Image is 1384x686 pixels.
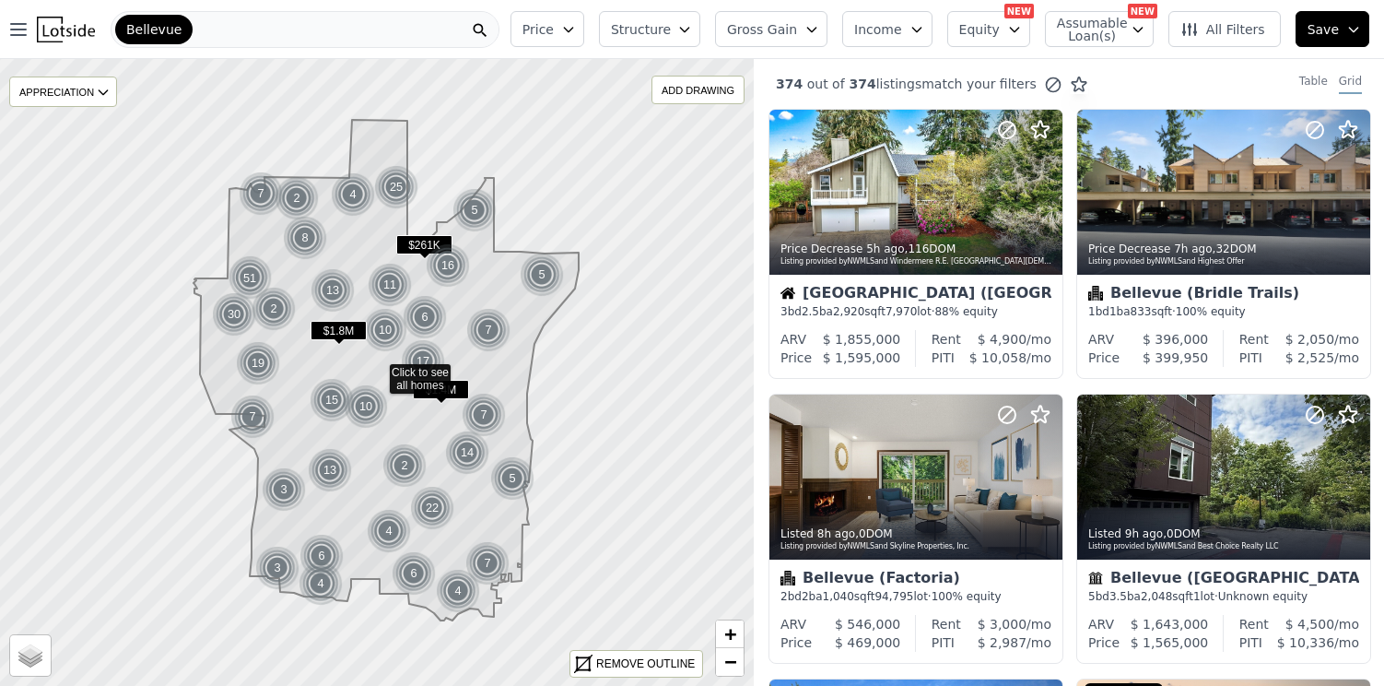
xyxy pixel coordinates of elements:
[978,617,1026,632] span: $ 3,000
[252,287,296,331] div: 2
[874,590,913,603] span: 94,795
[978,635,1026,650] span: $ 2,987
[331,172,375,217] div: 4
[331,172,376,217] img: g1.png
[1193,590,1201,603] span: 1
[426,243,471,288] img: g1.png
[436,569,480,613] div: 4
[465,541,510,585] img: g1.png
[522,20,554,39] span: Price
[961,330,1051,349] div: /mo
[1088,541,1361,552] div: Listing provided by NWMLS and Best Choice Realty LLC
[466,308,511,352] img: g1.png
[1143,350,1208,365] span: $ 399,950
[932,330,961,349] div: Rent
[382,444,427,488] div: 2
[403,295,447,339] div: 6
[283,216,327,260] div: 8
[780,286,795,301] img: House
[835,635,900,650] span: $ 469,000
[1285,617,1334,632] span: $ 4,500
[854,20,902,39] span: Income
[1125,527,1163,540] time: 2025-08-18 19:55
[780,589,1051,604] div: 2 bd 2 ba sqft lot · 100% equity
[392,551,436,596] div: 6
[1285,332,1334,347] span: $ 2,050
[780,256,1053,267] div: Listing provided by NWMLS and Windermere R.E. [GEOGRAPHIC_DATA][DEMOGRAPHIC_DATA]
[462,393,506,437] div: 7
[239,171,284,216] img: g1.png
[252,287,297,331] img: g1.png
[1076,394,1369,664] a: Listed 9h ago,0DOMListing provided byNWMLSand Best Choice Realty LLCTownhouseBellevue ([GEOGRAPHI...
[413,380,469,407] div: $1.4M
[776,77,803,91] span: 374
[780,304,1051,319] div: 3 bd 2.5 ba sqft lot · 88% equity
[426,243,470,288] div: 16
[1088,286,1103,301] img: Condominium
[1088,571,1103,585] img: Townhouse
[212,292,257,337] img: g1.png
[1269,330,1359,349] div: /mo
[396,235,452,262] div: $261K
[413,380,469,399] span: $1.4M
[1168,11,1281,47] button: All Filters
[823,350,901,365] span: $ 1,595,000
[1131,305,1152,318] span: 833
[842,11,932,47] button: Income
[445,431,490,475] img: g1.png
[823,590,854,603] span: 1,040
[955,633,1051,652] div: /mo
[1004,4,1034,18] div: NEW
[932,349,955,367] div: PITI
[823,332,901,347] span: $ 1,855,000
[363,308,407,352] div: 10
[465,541,510,585] div: 7
[230,395,276,439] img: g1.png
[436,569,481,613] img: g1.png
[780,615,806,633] div: ARV
[275,176,320,220] img: g1.png
[308,448,352,492] div: 13
[310,378,355,422] img: g1.png
[716,648,744,676] a: Zoom out
[1076,109,1369,379] a: Price Decrease 7h ago,32DOMListing provided byNWMLSand Highest OfferCondominiumBellevue (Bridle T...
[520,253,565,297] img: g1.png
[382,444,428,488] img: g1.png
[754,75,1088,94] div: out of listings
[236,341,281,385] img: g1.png
[833,305,864,318] span: 2,920
[780,286,1051,304] div: [GEOGRAPHIC_DATA] ([GEOGRAPHIC_DATA])
[724,622,736,645] span: +
[1285,350,1334,365] span: $ 2,525
[10,635,51,676] a: Layers
[961,615,1051,633] div: /mo
[866,242,904,255] time: 2025-08-18 23:17
[227,254,275,302] img: g2.png
[401,339,445,384] div: 17
[1088,242,1361,256] div: Price Decrease , 32 DOM
[921,75,1037,93] span: match your filters
[452,188,498,232] img: g1.png
[1239,615,1269,633] div: Rent
[780,633,812,652] div: Price
[396,235,452,254] span: $261K
[227,254,274,302] div: 51
[310,378,354,422] div: 15
[262,467,306,512] div: 3
[37,17,95,42] img: Lotside
[1088,615,1114,633] div: ARV
[299,534,345,578] img: g1.png
[1088,589,1359,604] div: 5 bd 3.5 ba sqft lot · Unknown equity
[230,395,275,439] div: 7
[520,253,564,297] div: 5
[1088,304,1359,319] div: 1 bd 1 ba sqft · 100% equity
[344,384,389,429] img: g1.png
[1296,11,1369,47] button: Save
[1143,332,1208,347] span: $ 396,000
[780,526,1053,541] div: Listed , 0 DOM
[780,541,1053,552] div: Listing provided by NWMLS and Skyline Properties, Inc.
[367,509,411,553] div: 4
[490,456,535,501] img: g1.png
[401,339,446,384] img: g1.png
[932,615,961,633] div: Rent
